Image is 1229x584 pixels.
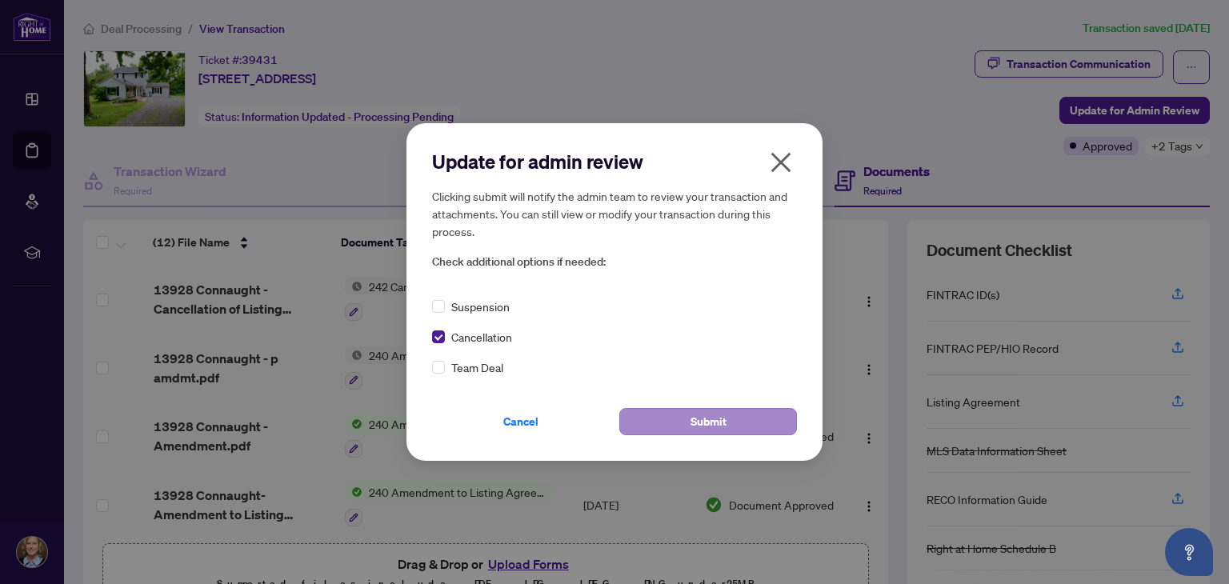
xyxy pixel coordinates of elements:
[619,408,797,435] button: Submit
[451,358,503,376] span: Team Deal
[432,187,797,240] h5: Clicking submit will notify the admin team to review your transaction and attachments. You can st...
[451,328,512,346] span: Cancellation
[451,298,510,315] span: Suspension
[691,409,727,434] span: Submit
[768,150,794,175] span: close
[432,149,797,174] h2: Update for admin review
[432,253,797,271] span: Check additional options if needed:
[432,408,610,435] button: Cancel
[1165,528,1213,576] button: Open asap
[503,409,538,434] span: Cancel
